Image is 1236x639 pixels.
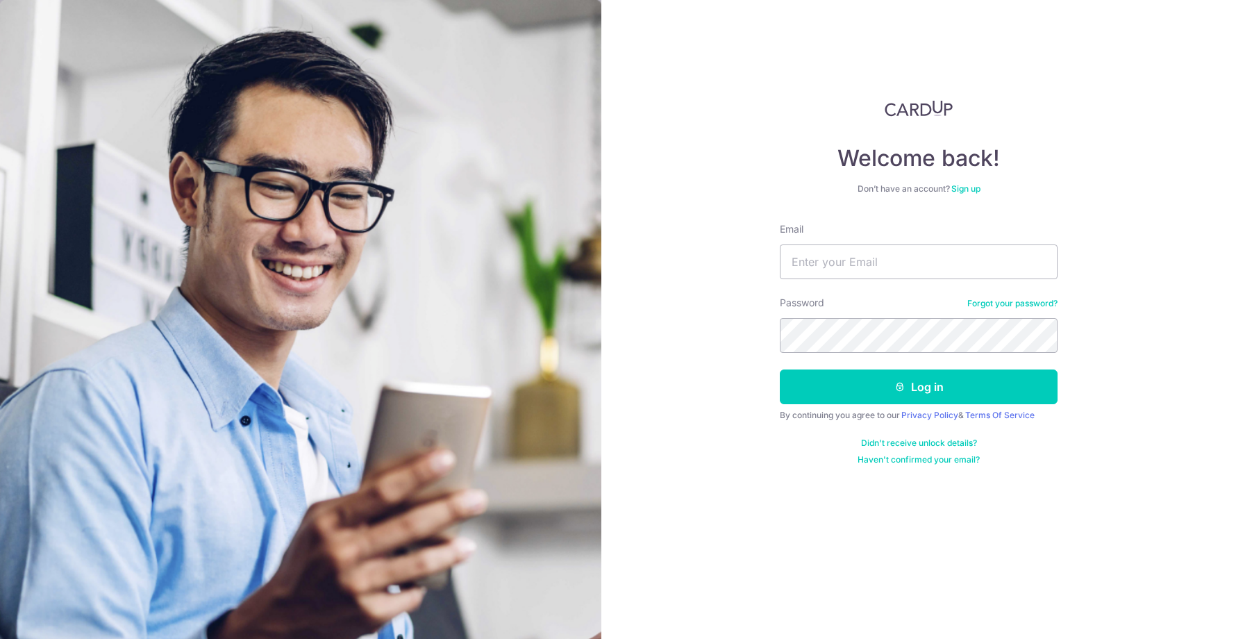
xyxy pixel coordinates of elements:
a: Privacy Policy [901,410,958,420]
h4: Welcome back! [780,144,1058,172]
input: Enter your Email [780,244,1058,279]
label: Email [780,222,803,236]
a: Sign up [951,183,980,194]
a: Didn't receive unlock details? [861,438,977,449]
button: Log in [780,370,1058,404]
a: Haven't confirmed your email? [858,454,980,465]
a: Forgot your password? [967,298,1058,309]
div: Don’t have an account? [780,183,1058,194]
div: By continuing you agree to our & [780,410,1058,421]
img: CardUp Logo [885,100,953,117]
label: Password [780,296,824,310]
a: Terms Of Service [965,410,1035,420]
